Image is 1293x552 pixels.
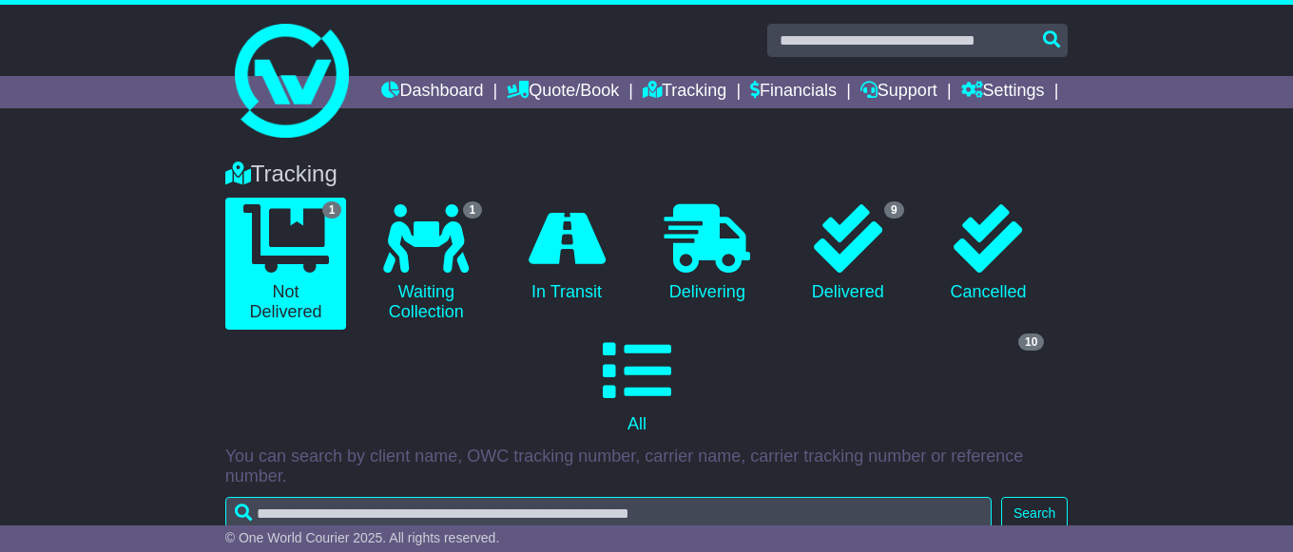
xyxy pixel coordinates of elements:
span: 1 [463,201,483,219]
button: Search [1001,497,1068,530]
a: 1 Waiting Collection [365,198,487,330]
a: Tracking [643,76,726,108]
a: Quote/Book [507,76,619,108]
span: 9 [884,201,904,219]
a: Settings [961,76,1045,108]
span: 10 [1018,333,1044,351]
a: 1 Not Delivered [225,198,347,330]
div: Tracking [216,161,1078,188]
a: 10 All [225,330,1050,442]
a: In Transit [506,198,627,310]
span: © One World Courier 2025. All rights reserved. [225,530,500,545]
a: Delivering [646,198,768,310]
a: Support [860,76,937,108]
a: Dashboard [381,76,483,108]
a: Cancelled [928,198,1050,310]
p: You can search by client name, OWC tracking number, carrier name, carrier tracking number or refe... [225,447,1069,487]
a: 9 Delivered [787,198,909,310]
a: Financials [750,76,837,108]
span: 1 [322,201,342,219]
